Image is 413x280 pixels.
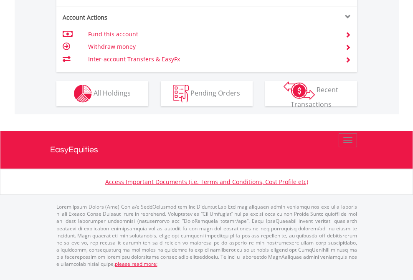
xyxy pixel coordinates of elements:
[115,260,157,267] a: please read more:
[284,81,315,100] img: transactions-zar-wht.png
[94,88,131,97] span: All Holdings
[190,88,240,97] span: Pending Orders
[265,81,357,106] button: Recent Transactions
[105,178,308,186] a: Access Important Documents (i.e. Terms and Conditions, Cost Profile etc)
[88,53,335,66] td: Inter-account Transfers & EasyFx
[50,131,363,169] a: EasyEquities
[161,81,253,106] button: Pending Orders
[88,28,335,40] td: Fund this account
[56,203,357,267] p: Lorem Ipsum Dolors (Ame) Con a/e SeddOeiusmod tem InciDiduntut Lab Etd mag aliquaen admin veniamq...
[88,40,335,53] td: Withdraw money
[56,13,207,22] div: Account Actions
[173,85,189,103] img: pending_instructions-wht.png
[56,81,148,106] button: All Holdings
[74,85,92,103] img: holdings-wht.png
